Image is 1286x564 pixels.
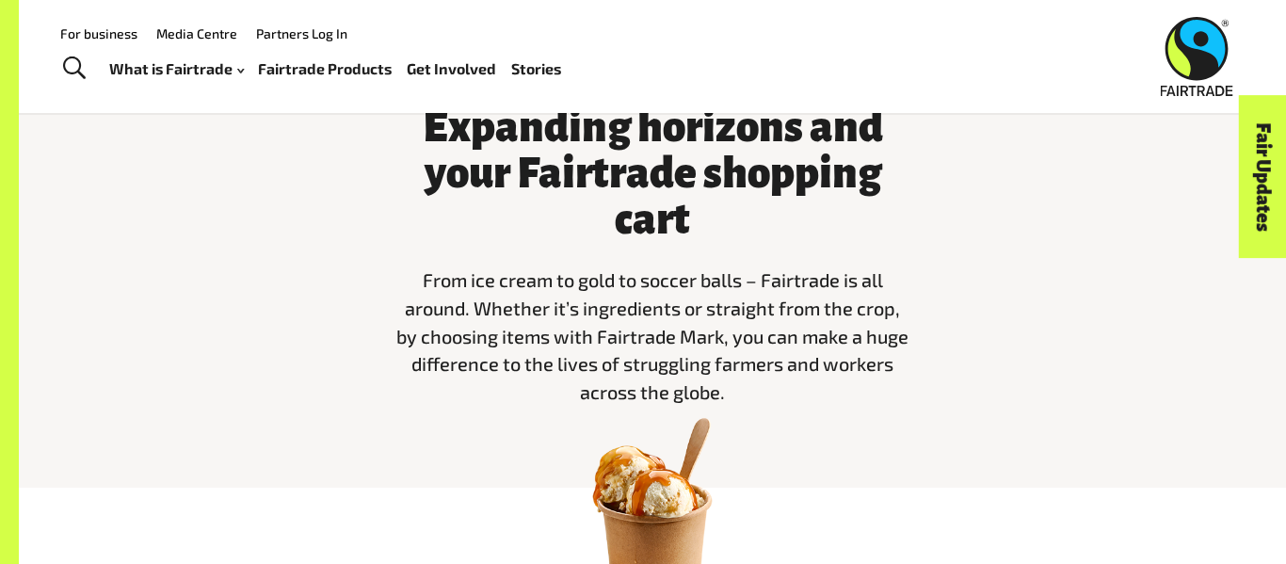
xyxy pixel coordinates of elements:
a: Media Centre [156,25,237,41]
a: Stories [511,56,561,83]
a: Get Involved [407,56,496,83]
a: Toggle Search [51,45,97,92]
span: From ice cream to gold to soccer balls – Fairtrade is all around. Whether it’s ingredients or str... [396,268,908,404]
a: What is Fairtrade [109,56,244,83]
a: Partners Log In [256,25,347,41]
img: Fairtrade Australia New Zealand logo [1161,17,1233,96]
a: Fairtrade Products [258,56,392,83]
a: For business [60,25,137,41]
h3: Expanding horizons and your Fairtrade shopping cart [395,105,909,243]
